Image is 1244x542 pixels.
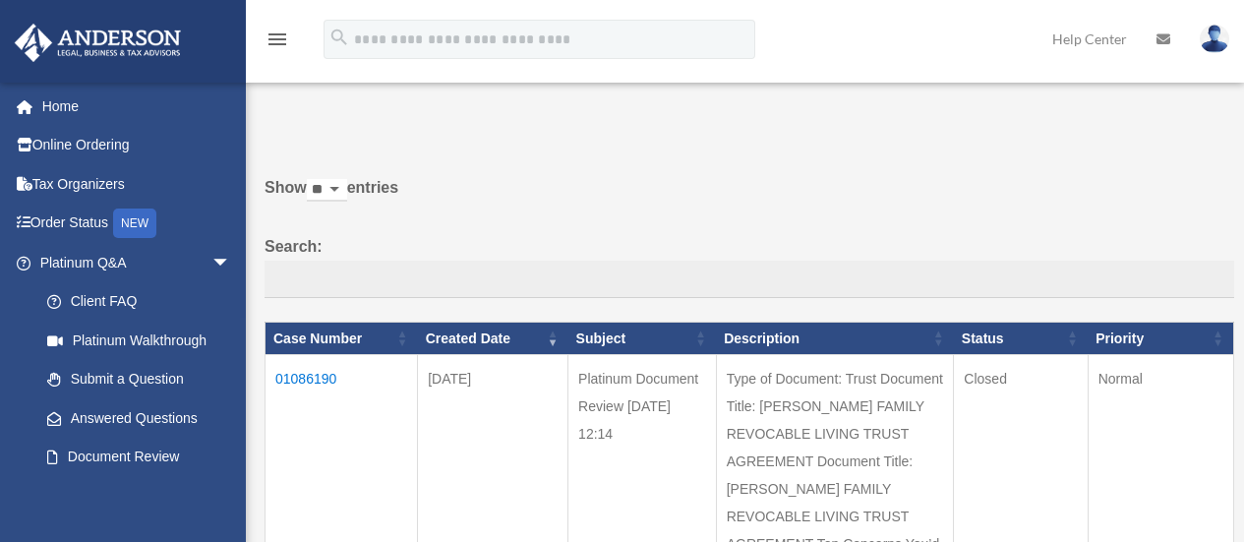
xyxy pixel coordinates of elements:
span: arrow_drop_down [211,243,251,283]
th: Description: activate to sort column ascending [716,322,954,355]
select: Showentries [307,179,347,202]
th: Status: activate to sort column ascending [954,322,1088,355]
th: Created Date: activate to sort column ascending [418,322,568,355]
i: menu [266,28,289,51]
a: Tax Organizers [14,164,261,204]
label: Show entries [265,174,1234,221]
i: search [328,27,350,48]
th: Priority: activate to sort column ascending [1088,322,1233,355]
a: Answered Questions [28,398,241,438]
input: Search: [265,261,1234,298]
a: Submit a Question [28,360,251,399]
a: Platinum Walkthrough [28,321,251,360]
img: Anderson Advisors Platinum Portal [9,24,187,62]
th: Subject: activate to sort column ascending [568,322,717,355]
a: Online Ordering [14,126,261,165]
img: User Pic [1200,25,1229,53]
a: Client FAQ [28,282,251,322]
a: menu [266,34,289,51]
th: Case Number: activate to sort column ascending [266,322,418,355]
a: Platinum Q&Aarrow_drop_down [14,243,251,282]
a: Order StatusNEW [14,204,261,244]
a: Document Review [28,438,251,477]
div: NEW [113,209,156,238]
a: Home [14,87,261,126]
label: Search: [265,233,1234,298]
